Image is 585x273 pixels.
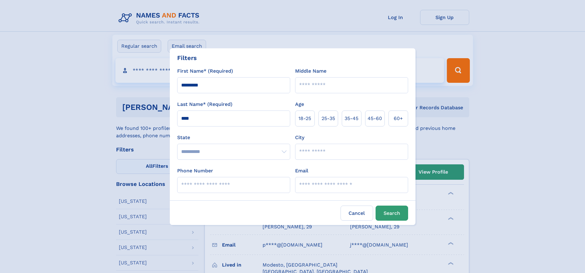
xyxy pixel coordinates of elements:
[295,134,304,141] label: City
[295,167,308,175] label: Email
[298,115,311,122] span: 18‑25
[177,134,290,141] label: State
[322,115,335,122] span: 25‑35
[368,115,382,122] span: 45‑60
[177,167,213,175] label: Phone Number
[177,67,233,75] label: First Name* (Required)
[295,67,326,75] label: Middle Name
[177,101,232,108] label: Last Name* (Required)
[345,115,358,122] span: 35‑45
[394,115,403,122] span: 60+
[376,206,408,221] button: Search
[341,206,373,221] label: Cancel
[177,53,197,62] div: Filters
[295,101,304,108] label: Age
